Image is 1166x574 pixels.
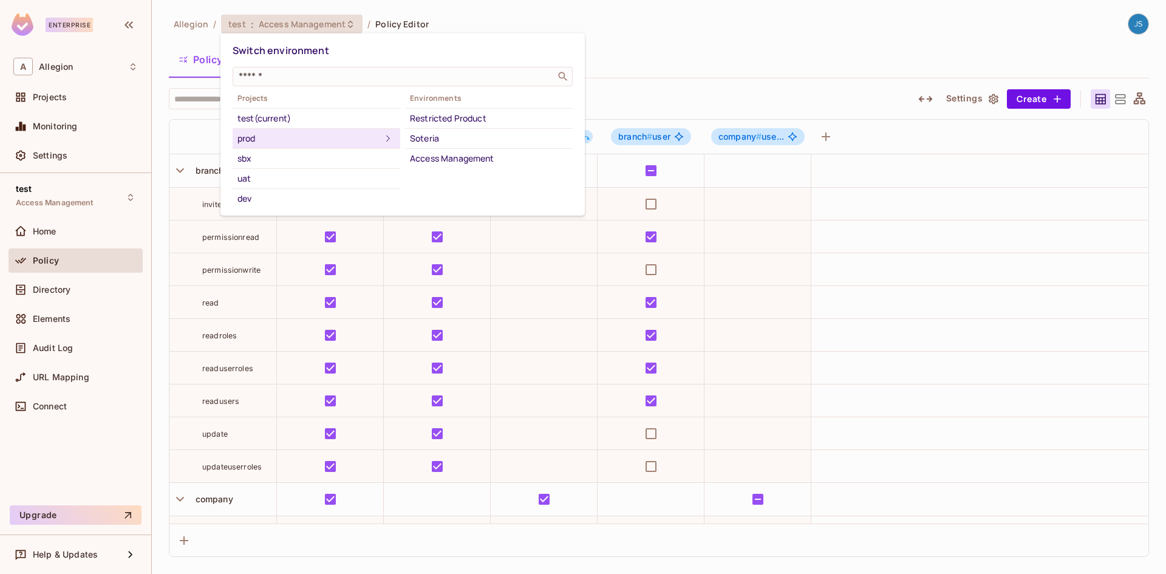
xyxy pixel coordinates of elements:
[237,131,381,146] div: prod
[237,171,395,186] div: uat
[410,131,568,146] div: Soteria
[233,94,400,103] span: Projects
[237,191,395,206] div: dev
[405,94,573,103] span: Environments
[410,151,568,166] div: Access Management
[237,151,395,166] div: sbx
[237,111,395,126] div: test (current)
[410,111,568,126] div: Restricted Product
[233,44,329,57] span: Switch environment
